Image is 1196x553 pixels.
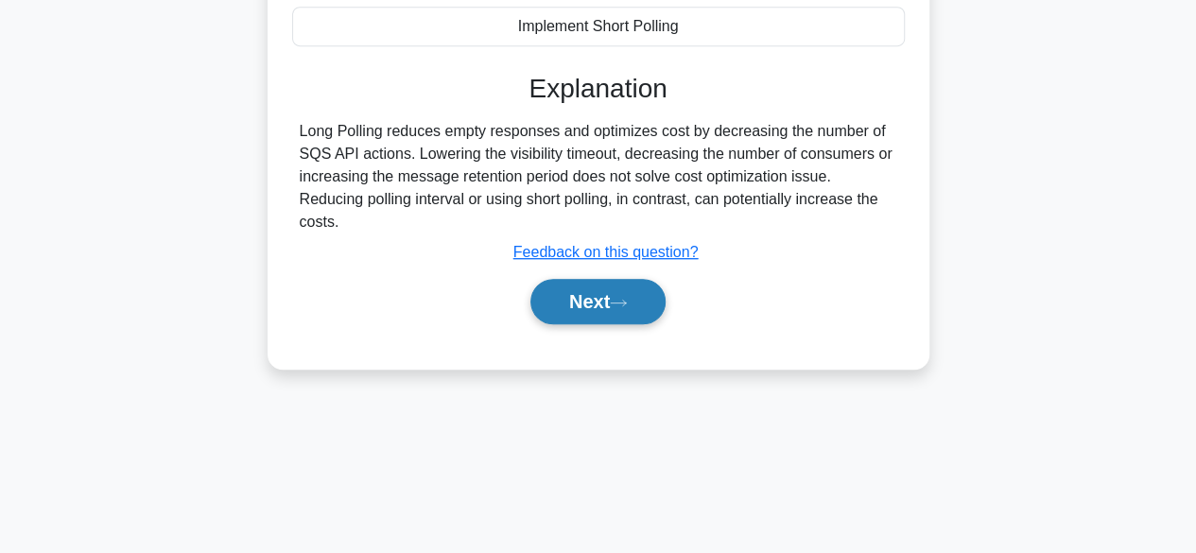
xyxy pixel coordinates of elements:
button: Next [530,279,666,324]
div: Long Polling reduces empty responses and optimizes cost by decreasing the number of SQS API actio... [300,120,897,233]
div: Implement Short Polling [292,7,905,46]
a: Feedback on this question? [513,244,699,260]
h3: Explanation [303,73,893,105]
